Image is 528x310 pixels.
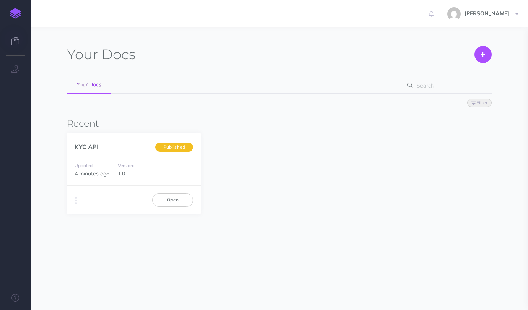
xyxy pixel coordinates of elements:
i: More actions [75,195,77,206]
a: KYC API [75,143,99,151]
span: 1.0 [118,170,125,177]
span: 4 minutes ago [75,170,109,177]
span: Your Docs [77,81,101,88]
small: Version: [118,162,134,168]
button: Filter [467,99,492,107]
input: Search [414,79,480,93]
img: logo-mark.svg [10,8,21,19]
a: Open [152,193,193,206]
h3: Recent [67,118,492,128]
h1: Docs [67,46,135,63]
span: [PERSON_NAME] [461,10,513,17]
span: Your [67,46,98,63]
small: Updated: [75,162,94,168]
a: Your Docs [67,76,111,94]
img: 938fd8ea9af3d0df5552fa1d1e5ba679.jpg [447,7,461,21]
